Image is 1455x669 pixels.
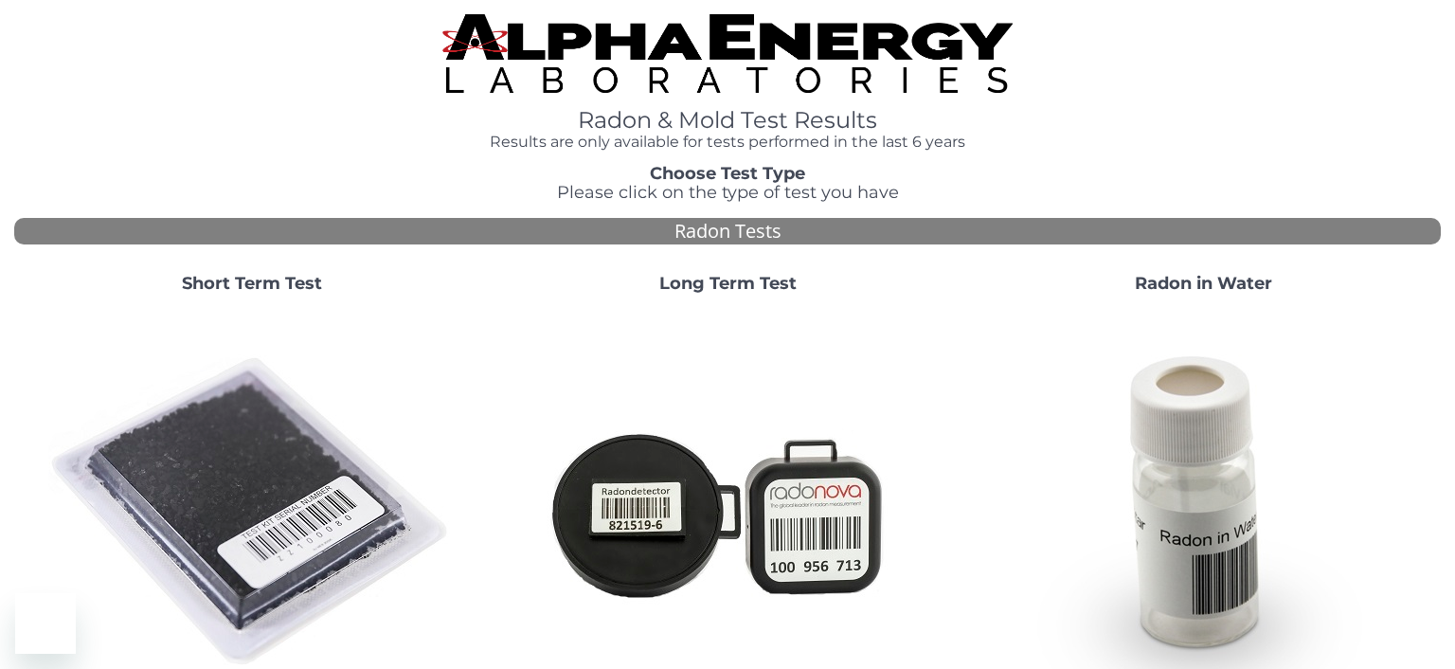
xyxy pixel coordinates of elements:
h1: Radon & Mold Test Results [442,108,1013,133]
span: Please click on the type of test you have [557,182,899,203]
strong: Choose Test Type [650,163,805,184]
strong: Long Term Test [659,273,797,294]
strong: Radon in Water [1135,273,1272,294]
h4: Results are only available for tests performed in the last 6 years [442,134,1013,151]
img: TightCrop.jpg [442,14,1013,93]
div: Radon Tests [14,218,1441,245]
strong: Short Term Test [182,273,322,294]
iframe: Button to launch messaging window [15,593,76,654]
